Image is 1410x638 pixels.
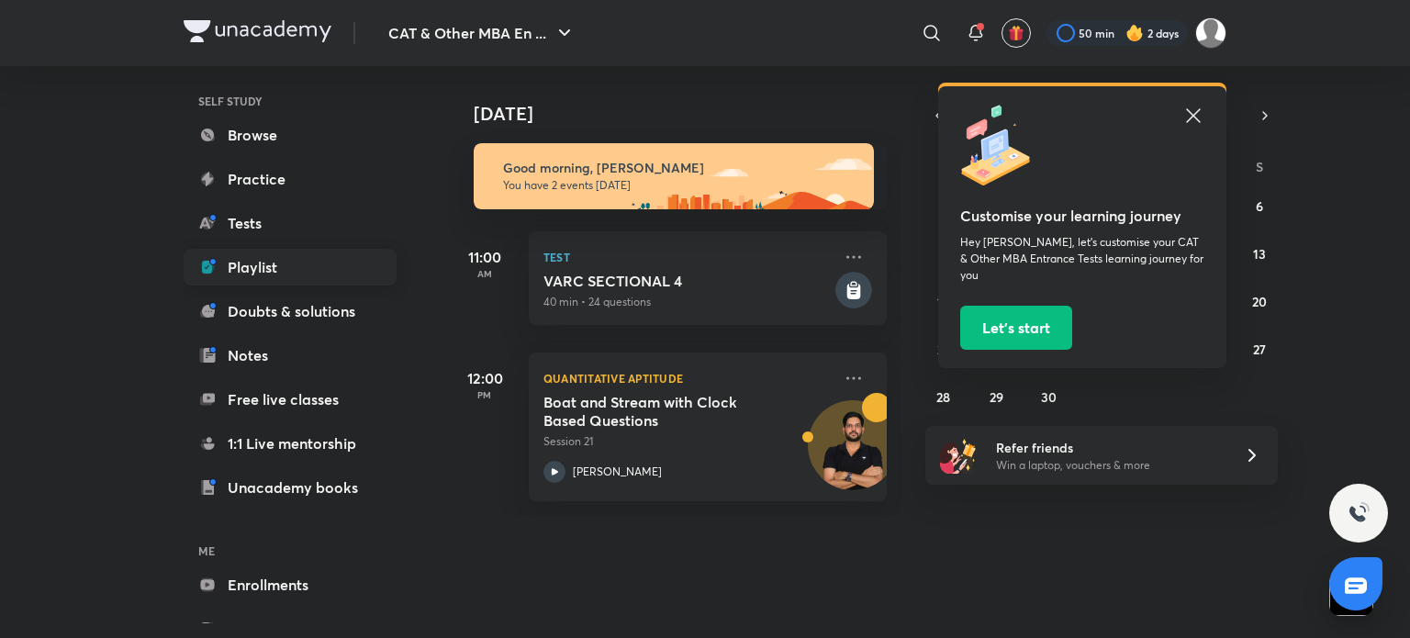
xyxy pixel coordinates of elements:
[1041,388,1057,406] abbr: September 30, 2025
[1256,158,1263,175] abbr: Saturday
[573,464,662,480] p: [PERSON_NAME]
[1256,197,1263,215] abbr: September 6, 2025
[981,382,1011,411] button: September 29, 2025
[474,103,905,125] h4: [DATE]
[184,249,397,285] a: Playlist
[448,246,521,268] h5: 11:00
[184,20,331,42] img: Company Logo
[184,337,397,374] a: Notes
[184,20,331,47] a: Company Logo
[960,234,1204,284] p: Hey [PERSON_NAME], let’s customise your CAT & Other MBA Entrance Tests learning journey for you
[929,239,958,268] button: September 7, 2025
[960,105,1043,187] img: icon
[1002,18,1031,48] button: avatar
[1245,191,1274,220] button: September 6, 2025
[937,293,950,310] abbr: September 14, 2025
[990,388,1003,406] abbr: September 29, 2025
[184,293,397,330] a: Doubts & solutions
[184,85,397,117] h6: SELF STUDY
[543,246,832,268] p: Test
[184,566,397,603] a: Enrollments
[936,388,950,406] abbr: September 28, 2025
[543,272,832,290] h5: VARC SECTIONAL 4
[1035,382,1064,411] button: September 30, 2025
[1195,17,1226,49] img: Sounak Majumdar
[1245,334,1274,364] button: September 27, 2025
[1245,239,1274,268] button: September 13, 2025
[377,15,587,51] button: CAT & Other MBA En ...
[543,393,772,430] h5: Boat and Stream with Clock Based Questions
[1253,341,1266,358] abbr: September 27, 2025
[929,382,958,411] button: September 28, 2025
[184,117,397,153] a: Browse
[1125,24,1144,42] img: streak
[503,178,857,193] p: You have 2 events [DATE]
[543,433,832,450] p: Session 21
[996,438,1222,457] h6: Refer friends
[1253,245,1266,263] abbr: September 13, 2025
[543,367,832,389] p: Quantitative Aptitude
[448,268,521,279] p: AM
[960,205,1204,227] h5: Customise your learning journey
[184,161,397,197] a: Practice
[448,389,521,400] p: PM
[184,425,397,462] a: 1:1 Live mentorship
[184,381,397,418] a: Free live classes
[503,160,857,176] h6: Good morning, [PERSON_NAME]
[996,457,1222,474] p: Win a laptop, vouchers & more
[1348,502,1370,524] img: ttu
[929,286,958,316] button: September 14, 2025
[929,334,958,364] button: September 21, 2025
[543,294,832,310] p: 40 min • 24 questions
[184,469,397,506] a: Unacademy books
[184,205,397,241] a: Tests
[809,410,897,498] img: Avatar
[1008,25,1024,41] img: avatar
[1252,293,1267,310] abbr: September 20, 2025
[960,306,1072,350] button: Let’s start
[448,367,521,389] h5: 12:00
[474,143,874,209] img: morning
[184,535,397,566] h6: ME
[1245,286,1274,316] button: September 20, 2025
[940,437,977,474] img: referral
